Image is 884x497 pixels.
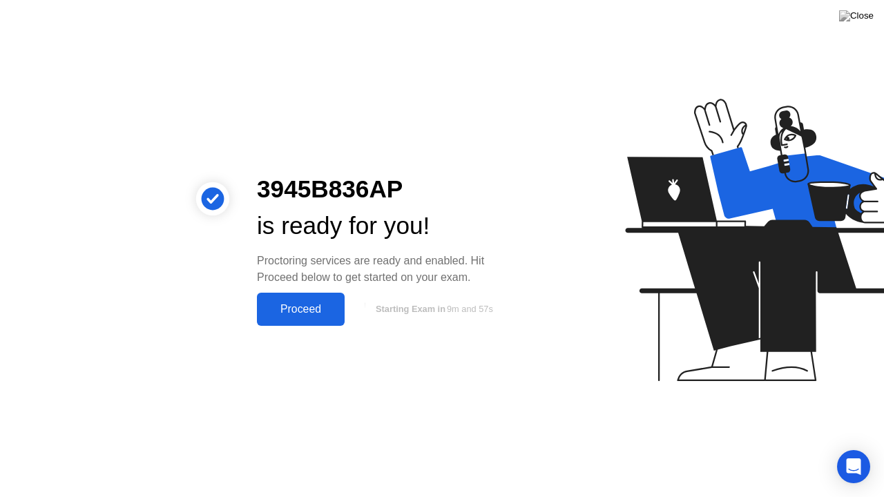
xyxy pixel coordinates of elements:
[261,303,340,315] div: Proceed
[839,10,874,21] img: Close
[257,208,514,244] div: is ready for you!
[257,293,345,326] button: Proceed
[257,171,514,208] div: 3945B836AP
[257,253,514,286] div: Proctoring services are ready and enabled. Hit Proceed below to get started on your exam.
[447,304,493,314] span: 9m and 57s
[352,296,514,322] button: Starting Exam in9m and 57s
[837,450,870,483] div: Open Intercom Messenger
